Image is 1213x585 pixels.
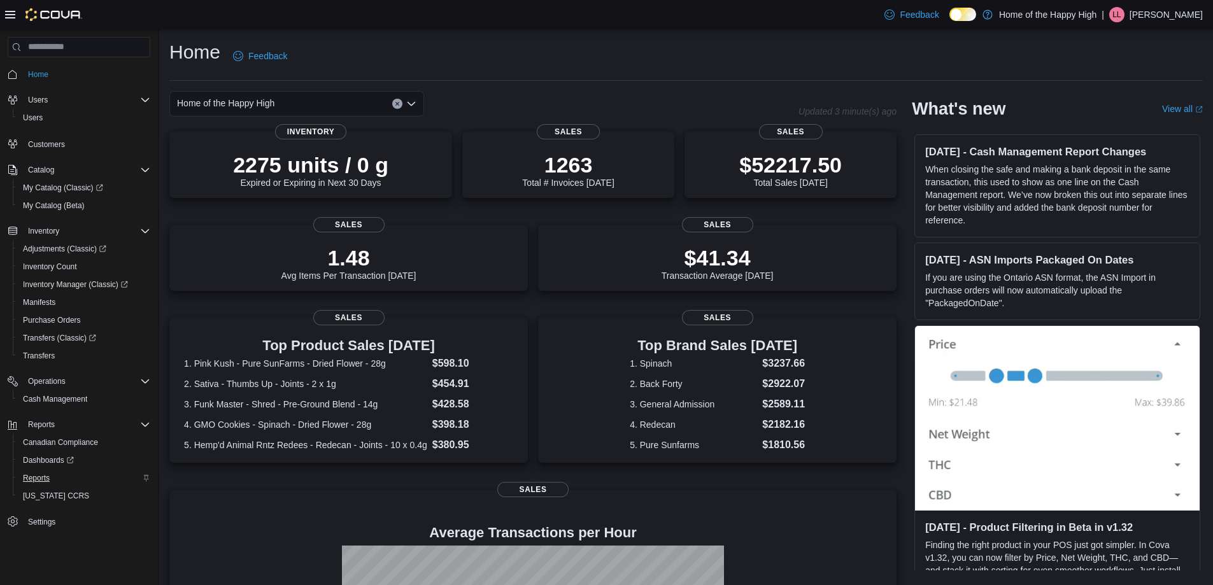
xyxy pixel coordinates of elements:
[25,8,82,21] img: Cova
[23,92,53,108] button: Users
[23,297,55,307] span: Manifests
[184,398,427,411] dt: 3. Funk Master - Shred - Pre-Ground Blend - 14g
[739,152,842,178] p: $52217.50
[13,329,155,347] a: Transfers (Classic)
[18,330,101,346] a: Transfers (Classic)
[3,372,155,390] button: Operations
[18,470,55,486] a: Reports
[23,351,55,361] span: Transfers
[1102,7,1104,22] p: |
[630,357,757,370] dt: 1. Spinach
[13,258,155,276] button: Inventory Count
[432,417,513,432] dd: $398.18
[23,113,43,123] span: Users
[233,152,388,178] p: 2275 units / 0 g
[18,110,150,125] span: Users
[682,217,753,232] span: Sales
[762,376,805,391] dd: $2922.07
[23,315,81,325] span: Purchase Orders
[13,276,155,293] a: Inventory Manager (Classic)
[3,65,155,83] button: Home
[537,124,600,139] span: Sales
[925,163,1189,227] p: When closing the safe and making a bank deposit in the same transaction, this used to show as one...
[879,2,944,27] a: Feedback
[18,277,133,292] a: Inventory Manager (Classic)
[23,437,98,448] span: Canadian Compliance
[18,435,150,450] span: Canadian Compliance
[925,145,1189,158] h3: [DATE] - Cash Management Report Changes
[1195,106,1203,113] svg: External link
[1112,7,1121,22] span: LL
[28,376,66,386] span: Operations
[630,398,757,411] dt: 3. General Admission
[313,310,385,325] span: Sales
[900,8,939,21] span: Feedback
[432,356,513,371] dd: $598.10
[18,470,150,486] span: Reports
[23,137,70,152] a: Customers
[180,525,886,540] h4: Average Transactions per Hour
[13,487,155,505] button: [US_STATE] CCRS
[406,99,416,109] button: Open list of options
[18,391,92,407] a: Cash Management
[23,491,89,501] span: [US_STATE] CCRS
[23,417,150,432] span: Reports
[184,357,427,370] dt: 1. Pink Kush - Pure SunFarms - Dried Flower - 28g
[18,488,94,504] a: [US_STATE] CCRS
[28,165,54,175] span: Catalog
[23,223,64,239] button: Inventory
[18,295,150,310] span: Manifests
[23,473,50,483] span: Reports
[18,435,103,450] a: Canadian Compliance
[184,377,427,390] dt: 2. Sativa - Thumbs Up - Joints - 2 x 1g
[184,439,427,451] dt: 5. Hemp'd Animal Rntz Redees - Redecan - Joints - 10 x 0.4g
[28,139,65,150] span: Customers
[18,295,60,310] a: Manifests
[762,397,805,412] dd: $2589.11
[630,439,757,451] dt: 5. Pure Sunfarms
[432,437,513,453] dd: $380.95
[798,106,897,116] p: Updated 3 minute(s) ago
[3,222,155,240] button: Inventory
[23,201,85,211] span: My Catalog (Beta)
[18,277,150,292] span: Inventory Manager (Classic)
[23,162,150,178] span: Catalog
[662,245,774,281] div: Transaction Average [DATE]
[3,134,155,153] button: Customers
[23,136,150,152] span: Customers
[18,241,111,257] a: Adjustments (Classic)
[925,271,1189,309] p: If you are using the Ontario ASN format, the ASN Import in purchase orders will now automatically...
[18,488,150,504] span: Washington CCRS
[23,394,87,404] span: Cash Management
[169,39,220,65] h1: Home
[23,162,59,178] button: Catalog
[18,330,150,346] span: Transfers (Classic)
[1109,7,1124,22] div: Lukas Leibel
[23,223,150,239] span: Inventory
[432,397,513,412] dd: $428.58
[682,310,753,325] span: Sales
[762,437,805,453] dd: $1810.56
[630,418,757,431] dt: 4. Redecan
[18,198,150,213] span: My Catalog (Beta)
[432,376,513,391] dd: $454.91
[23,279,128,290] span: Inventory Manager (Classic)
[18,453,79,468] a: Dashboards
[762,417,805,432] dd: $2182.16
[184,338,513,353] h3: Top Product Sales [DATE]
[662,245,774,271] p: $41.34
[177,95,274,111] span: Home of the Happy High
[18,313,150,328] span: Purchase Orders
[999,7,1096,22] p: Home of the Happy High
[949,8,976,21] input: Dark Mode
[630,338,805,353] h3: Top Brand Sales [DATE]
[8,60,150,564] nav: Complex example
[13,451,155,469] a: Dashboards
[23,183,103,193] span: My Catalog (Classic)
[18,241,150,257] span: Adjustments (Classic)
[313,217,385,232] span: Sales
[23,374,71,389] button: Operations
[759,124,823,139] span: Sales
[18,180,150,195] span: My Catalog (Classic)
[3,161,155,179] button: Catalog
